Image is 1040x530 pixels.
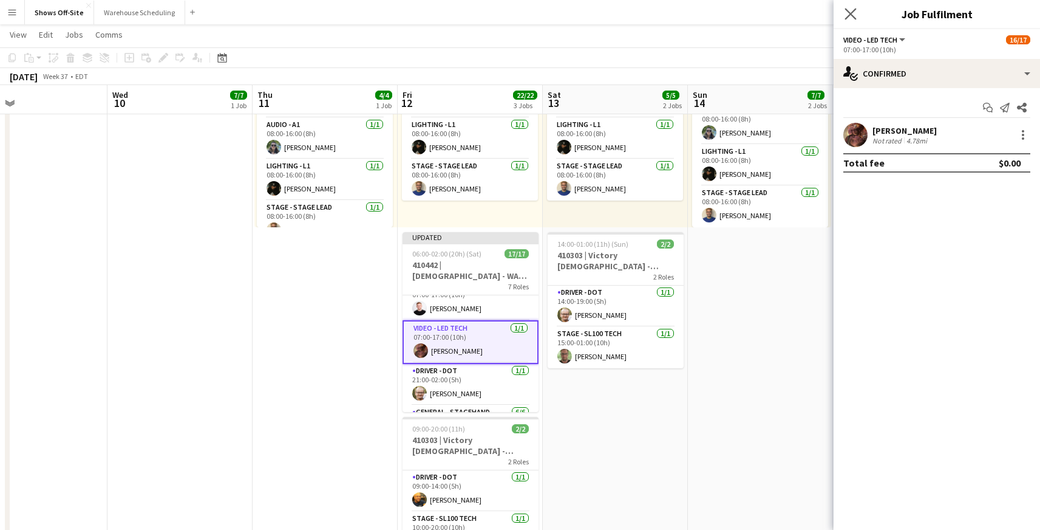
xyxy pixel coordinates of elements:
[402,159,538,201] app-card-role: Stage - Stage Lead1/108:00-16:00 (8h)[PERSON_NAME]
[505,249,529,258] span: 17/17
[257,118,393,159] app-card-role: Audio - A11/108:00-16:00 (8h)[PERSON_NAME]
[872,136,904,145] div: Not rated
[257,159,393,201] app-card-role: Lighting - L11/108:00-16:00 (8h)[PERSON_NAME]
[230,91,247,100] span: 7/7
[257,89,273,100] span: Thu
[548,89,561,100] span: Sat
[557,239,628,249] span: 14:00-01:00 (11h) (Sun)
[40,72,70,81] span: Week 37
[548,250,684,272] h3: 410303 | Victory [DEMOGRAPHIC_DATA] - Volunteer Appreciation Event
[662,91,679,100] span: 5/5
[657,239,674,249] span: 2/2
[257,47,393,227] app-job-card: 08:00-16:00 (8h)4/44 RolesDriver - CDL1/108:00-13:00 (5h)[PERSON_NAME]Audio - A11/108:00-16:00 (8...
[692,186,828,227] app-card-role: Stage - Stage Lead1/108:00-16:00 (8h)[PERSON_NAME]
[403,470,539,512] app-card-role: Driver - DOT1/109:00-14:00 (5h)[PERSON_NAME]
[653,272,674,281] span: 2 Roles
[5,27,32,43] a: View
[10,29,27,40] span: View
[403,320,539,364] app-card-role: Video - LED Tech1/107:00-17:00 (10h)[PERSON_NAME]
[412,424,465,433] span: 09:00-20:00 (11h)
[548,286,684,327] app-card-role: Driver - DOT1/114:00-19:00 (5h)[PERSON_NAME]
[403,364,539,405] app-card-role: Driver - DOT1/121:00-02:00 (5h)[PERSON_NAME]
[547,159,683,201] app-card-role: Stage - Stage Lead1/108:00-16:00 (8h)[PERSON_NAME]
[1006,35,1030,44] span: 16/17
[401,96,412,110] span: 12
[999,157,1021,169] div: $0.00
[403,435,539,456] h3: 410303 | Victory [DEMOGRAPHIC_DATA] - Volunteer Appreciation Event
[834,6,1040,22] h3: Job Fulfilment
[872,125,937,136] div: [PERSON_NAME]
[508,282,529,291] span: 7 Roles
[692,103,828,145] app-card-role: Audio - A11/108:00-16:00 (8h)[PERSON_NAME]
[65,29,83,40] span: Jobs
[402,118,538,159] app-card-role: Lighting - L11/108:00-16:00 (8h)[PERSON_NAME]
[514,101,537,110] div: 3 Jobs
[34,27,58,43] a: Edit
[110,96,128,110] span: 10
[547,47,683,201] app-job-card: 08:00-16:00 (8h)3/33 RolesAudio - A11/108:00-16:00 (8h)[PERSON_NAME]Lighting - L11/108:00-16:00 (...
[402,47,538,201] app-job-card: 08:00-16:00 (8h)3/33 RolesAudio - A11/108:00-16:00 (8h)[PERSON_NAME]Lighting - L11/108:00-16:00 (...
[10,71,38,83] div: [DATE]
[904,136,930,145] div: 4.78mi
[512,424,529,433] span: 2/2
[692,145,828,186] app-card-role: Lighting - L11/108:00-16:00 (8h)[PERSON_NAME]
[403,232,539,412] app-job-card: Updated06:00-02:00 (20h) (Sat)17/17410442 | [DEMOGRAPHIC_DATA] - WAVE College Ministry 20257 Role...
[843,35,907,44] button: Video - LED Tech
[256,96,273,110] span: 11
[548,327,684,368] app-card-role: Stage - SL100 Tech1/115:00-01:00 (10h)[PERSON_NAME]
[513,91,537,100] span: 22/22
[90,27,127,43] a: Comms
[843,157,885,169] div: Total fee
[508,457,529,466] span: 2 Roles
[403,232,539,242] div: Updated
[692,47,828,227] app-job-card: 08:00-16:00 (8h)4/44 RolesDriver - CDL1/108:00-13:00 (5h)[PERSON_NAME]Audio - A11/108:00-16:00 (8...
[807,91,824,100] span: 7/7
[403,260,539,281] h3: 410442 | [DEMOGRAPHIC_DATA] - WAVE College Ministry 2025
[112,89,128,100] span: Wed
[75,72,88,81] div: EDT
[548,232,684,368] app-job-card: 14:00-01:00 (11h) (Sun)2/2410303 | Victory [DEMOGRAPHIC_DATA] - Volunteer Appreciation Event2 Rol...
[693,89,707,100] span: Sun
[663,101,682,110] div: 2 Jobs
[843,35,897,44] span: Video - LED Tech
[257,201,393,242] app-card-role: Stage - Stage Lead1/108:00-16:00 (8h)[PERSON_NAME]
[231,101,246,110] div: 1 Job
[25,1,94,24] button: Shows Off-Site
[546,96,561,110] span: 13
[547,118,683,159] app-card-role: Lighting - L11/108:00-16:00 (8h)[PERSON_NAME]
[376,101,392,110] div: 1 Job
[94,1,185,24] button: Warehouse Scheduling
[412,249,481,258] span: 06:00-02:00 (20h) (Sat)
[691,96,707,110] span: 14
[375,91,392,100] span: 4/4
[843,45,1030,54] div: 07:00-17:00 (10h)
[403,279,539,320] app-card-role: Lighting - L11/107:00-17:00 (10h)[PERSON_NAME]
[39,29,53,40] span: Edit
[808,101,827,110] div: 2 Jobs
[834,59,1040,88] div: Confirmed
[403,89,412,100] span: Fri
[95,29,123,40] span: Comms
[60,27,88,43] a: Jobs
